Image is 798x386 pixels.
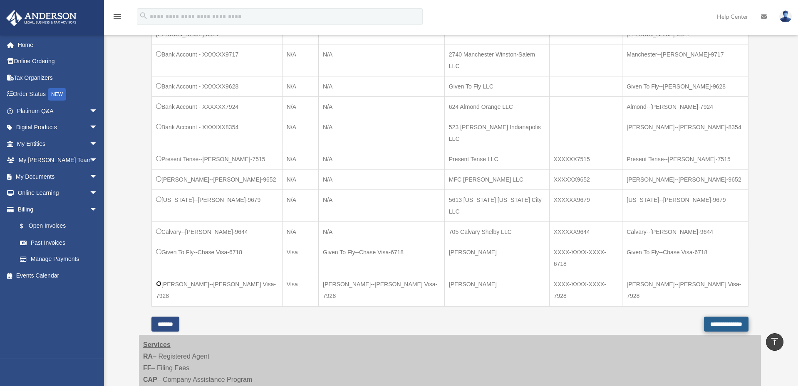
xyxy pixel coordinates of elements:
[12,251,106,268] a: Manage Payments
[319,221,445,242] td: N/A
[6,103,110,119] a: Platinum Q&Aarrow_drop_down
[6,168,110,185] a: My Documentsarrow_drop_down
[622,149,748,169] td: Present Tense--[PERSON_NAME]-7515
[319,189,445,221] td: N/A
[6,37,110,53] a: Home
[152,221,283,242] td: Calvary--[PERSON_NAME]-9644
[766,333,783,351] a: vertical_align_top
[549,221,622,242] td: XXXXXX9644
[6,185,110,202] a: Online Learningarrow_drop_down
[319,117,445,149] td: N/A
[319,149,445,169] td: N/A
[12,234,106,251] a: Past Invoices
[549,169,622,189] td: XXXXXX9652
[319,242,445,274] td: Given To Fly--Chase Visa-6718
[152,96,283,117] td: Bank Account - XXXXXX7924
[319,169,445,189] td: N/A
[549,242,622,274] td: XXXX-XXXX-XXXX-6718
[444,274,549,306] td: [PERSON_NAME]
[152,117,283,149] td: Bank Account - XXXXXX8354
[6,86,110,103] a: Order StatusNEW
[4,10,79,26] img: Anderson Advisors Platinum Portal
[444,149,549,169] td: Present Tense LLC
[549,149,622,169] td: XXXXXX7515
[152,169,283,189] td: [PERSON_NAME]--[PERSON_NAME]-9652
[6,119,110,136] a: Digital Productsarrow_drop_down
[444,221,549,242] td: 705 Calvary Shelby LLC
[282,44,318,76] td: N/A
[444,44,549,76] td: 2740 Manchester Winston-Salem LLC
[622,76,748,96] td: Given To Fly--[PERSON_NAME]-9628
[48,88,66,101] div: NEW
[6,135,110,152] a: My Entitiesarrow_drop_down
[89,185,106,202] span: arrow_drop_down
[143,341,171,348] strong: Services
[282,221,318,242] td: N/A
[143,353,153,360] strong: RA
[152,242,283,274] td: Given To Fly--Chase Visa-6718
[622,274,748,306] td: [PERSON_NAME]--[PERSON_NAME] Visa-7928
[143,376,157,383] strong: CAP
[143,364,151,371] strong: FF
[319,274,445,306] td: [PERSON_NAME]--[PERSON_NAME] Visa-7928
[89,119,106,136] span: arrow_drop_down
[112,15,122,22] a: menu
[6,53,110,70] a: Online Ordering
[444,76,549,96] td: Given To Fly LLC
[89,152,106,169] span: arrow_drop_down
[549,189,622,221] td: XXXXXX9679
[622,44,748,76] td: Manchester--[PERSON_NAME]-9717
[152,189,283,221] td: [US_STATE]--[PERSON_NAME]-9679
[6,152,110,169] a: My [PERSON_NAME] Teamarrow_drop_down
[622,169,748,189] td: [PERSON_NAME]--[PERSON_NAME]-9652
[319,96,445,117] td: N/A
[319,76,445,96] td: N/A
[152,149,283,169] td: Present Tense--[PERSON_NAME]-7515
[6,69,110,86] a: Tax Organizers
[112,12,122,22] i: menu
[12,218,102,235] a: $Open Invoices
[444,117,549,149] td: 523 [PERSON_NAME] Indianapolis LLC
[622,117,748,149] td: [PERSON_NAME]--[PERSON_NAME]-8354
[89,168,106,185] span: arrow_drop_down
[282,149,318,169] td: N/A
[89,135,106,152] span: arrow_drop_down
[282,189,318,221] td: N/A
[622,96,748,117] td: Almond--[PERSON_NAME]-7924
[6,201,106,218] a: Billingarrow_drop_down
[139,11,148,20] i: search
[549,274,622,306] td: XXXX-XXXX-XXXX-7928
[89,103,106,120] span: arrow_drop_down
[444,242,549,274] td: [PERSON_NAME]
[25,221,29,231] span: $
[319,44,445,76] td: N/A
[152,44,283,76] td: Bank Account - XXXXXX9717
[444,169,549,189] td: MFC [PERSON_NAME] LLC
[6,267,110,284] a: Events Calendar
[282,242,318,274] td: Visa
[444,96,549,117] td: 624 Almond Orange LLC
[282,169,318,189] td: N/A
[282,274,318,306] td: Visa
[622,189,748,221] td: [US_STATE]--[PERSON_NAME]-9679
[282,96,318,117] td: N/A
[89,201,106,218] span: arrow_drop_down
[152,274,283,306] td: [PERSON_NAME]--[PERSON_NAME] Visa-7928
[779,10,792,22] img: User Pic
[444,189,549,221] td: 5613 [US_STATE] [US_STATE] City LLC
[622,242,748,274] td: Given To Fly--Chase Visa-6718
[770,337,780,347] i: vertical_align_top
[152,76,283,96] td: Bank Account - XXXXXX9628
[622,221,748,242] td: Calvary--[PERSON_NAME]-9644
[282,117,318,149] td: N/A
[282,76,318,96] td: N/A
